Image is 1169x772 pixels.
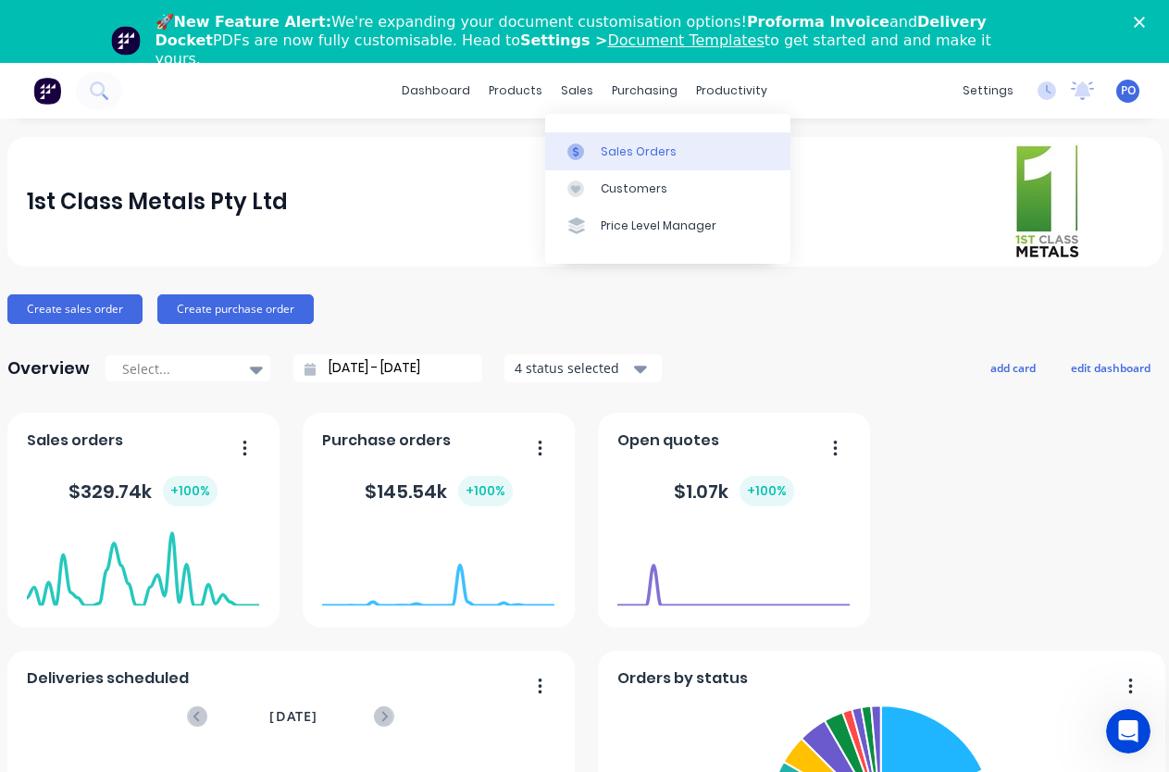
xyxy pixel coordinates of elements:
img: Factory [33,77,61,105]
button: 4 status selected [504,355,662,382]
span: Purchase orders [322,430,451,452]
button: Create purchase order [157,294,314,324]
b: Proforma Invoice [747,13,889,31]
div: purchasing [603,77,687,105]
div: $ 145.54k [365,476,513,506]
img: Profile image for Team [111,26,141,56]
span: Sales orders [27,430,123,452]
div: sales [552,77,603,105]
div: Close [1134,17,1152,28]
a: dashboard [392,77,479,105]
div: + 100 % [458,476,513,506]
b: Settings > [520,31,765,49]
span: PO [1121,82,1136,99]
div: 1st Class Metals Pty Ltd [27,183,288,220]
div: productivity [687,77,777,105]
div: + 100 % [740,476,794,506]
a: Price Level Manager [545,207,790,244]
div: Price Level Manager [601,218,716,234]
div: 4 status selected [515,358,631,378]
div: Overview [7,350,90,387]
div: 🚀 We're expanding your document customisation options! and PDFs are now fully customisable. Head ... [155,13,1029,68]
div: Sales Orders [601,143,677,160]
button: edit dashboard [1059,355,1163,380]
span: Open quotes [617,430,719,452]
a: Sales Orders [545,132,790,169]
button: add card [978,355,1048,380]
div: $ 1.07k [674,476,794,506]
div: $ 329.74k [68,476,218,506]
button: Create sales order [7,294,143,324]
span: [DATE] [269,706,317,727]
div: Customers [601,181,667,197]
b: Delivery Docket [155,13,987,49]
img: 1st Class Metals Pty Ltd [1013,143,1081,261]
div: products [479,77,552,105]
iframe: Intercom live chat [1106,709,1150,753]
div: settings [953,77,1023,105]
a: Document Templates [607,31,764,49]
b: New Feature Alert: [174,13,332,31]
a: Customers [545,170,790,207]
div: + 100 % [163,476,218,506]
